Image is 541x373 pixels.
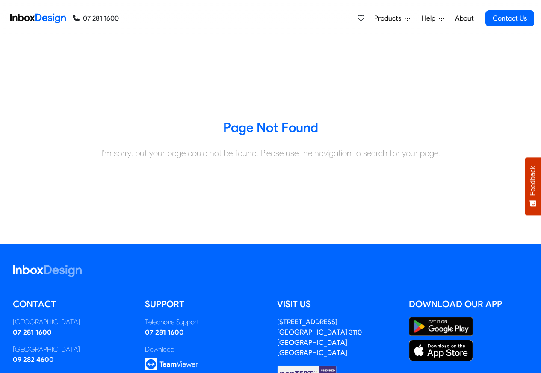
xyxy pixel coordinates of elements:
[418,10,448,27] a: Help
[529,166,537,196] span: Feedback
[422,13,439,23] span: Help
[525,157,541,215] button: Feedback - Show survey
[409,317,473,336] img: Google Play Store
[13,355,54,364] a: 09 282 4600
[73,13,119,23] a: 07 281 1600
[145,317,264,327] div: Telephone Support
[371,10,414,27] a: Products
[13,317,132,327] div: [GEOGRAPHIC_DATA]
[452,10,476,27] a: About
[145,298,264,311] h5: Support
[6,147,535,159] div: I'm sorry, but your page could not be found. Please use the navigation to search for your page.
[374,13,405,23] span: Products
[409,298,528,311] h5: Download our App
[145,358,198,370] img: logo_teamviewer.svg
[13,298,132,311] h5: Contact
[13,344,132,355] div: [GEOGRAPHIC_DATA]
[13,328,52,336] a: 07 281 1600
[13,265,82,277] img: logo_inboxdesign_white.svg
[145,344,264,355] div: Download
[485,10,534,26] a: Contact Us
[409,340,473,361] img: Apple App Store
[277,318,362,357] a: [STREET_ADDRESS][GEOGRAPHIC_DATA] 3110[GEOGRAPHIC_DATA][GEOGRAPHIC_DATA]
[145,328,184,336] a: 07 281 1600
[6,119,535,136] h3: Page Not Found
[277,298,396,311] h5: Visit us
[277,318,362,357] address: [STREET_ADDRESS] [GEOGRAPHIC_DATA] 3110 [GEOGRAPHIC_DATA] [GEOGRAPHIC_DATA]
